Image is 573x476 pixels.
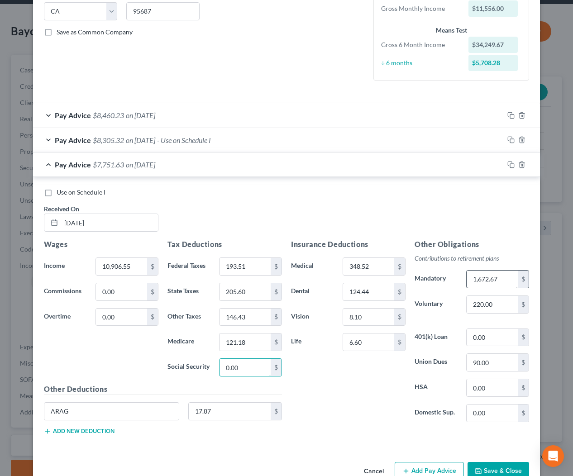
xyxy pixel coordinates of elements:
[467,354,518,371] input: 0.00
[271,309,282,326] div: $
[394,283,405,300] div: $
[163,333,215,351] label: Medicare
[220,283,271,300] input: 0.00
[291,239,406,250] h5: Insurance Deductions
[518,271,529,288] div: $
[286,333,338,351] label: Life
[93,136,124,144] span: $8,305.32
[220,359,271,376] input: 0.00
[55,136,91,144] span: Pay Advice
[44,384,282,395] h5: Other Deductions
[377,58,464,67] div: ÷ 6 months
[96,283,147,300] input: 0.00
[377,40,464,49] div: Gross 6 Month Income
[415,254,529,263] p: Contributions to retirement plans
[467,379,518,396] input: 0.00
[394,258,405,275] div: $
[271,403,282,420] div: $
[147,283,158,300] div: $
[39,308,91,326] label: Overtime
[467,271,518,288] input: 0.00
[167,239,282,250] h5: Tax Deductions
[271,359,282,376] div: $
[55,111,91,119] span: Pay Advice
[518,405,529,422] div: $
[410,295,462,314] label: Voluntary
[220,333,271,351] input: 0.00
[343,333,394,351] input: 0.00
[44,403,179,420] input: Specify...
[39,283,91,301] label: Commissions
[93,111,124,119] span: $8,460.23
[394,333,405,351] div: $
[343,309,394,326] input: 0.00
[44,205,79,213] span: Received On
[271,333,282,351] div: $
[518,354,529,371] div: $
[377,4,464,13] div: Gross Monthly Income
[343,283,394,300] input: 0.00
[271,283,282,300] div: $
[163,257,215,276] label: Federal Taxes
[468,0,518,17] div: $11,556.00
[57,28,133,36] span: Save as Common Company
[518,379,529,396] div: $
[163,358,215,376] label: Social Security
[44,428,115,435] button: Add new deduction
[44,262,65,269] span: Income
[410,379,462,397] label: HSA
[286,308,338,326] label: Vision
[189,403,271,420] input: 0.00
[410,353,462,371] label: Union Dues
[96,258,147,275] input: 0.00
[467,405,518,422] input: 0.00
[468,55,518,71] div: $5,708.28
[394,309,405,326] div: $
[157,136,211,144] span: - Use on Schedule I
[542,445,564,467] div: Open Intercom Messenger
[147,258,158,275] div: $
[126,136,155,144] span: on [DATE]
[410,404,462,422] label: Domestic Sup.
[518,296,529,313] div: $
[467,296,518,313] input: 0.00
[220,258,271,275] input: 0.00
[147,309,158,326] div: $
[410,328,462,347] label: 401(k) Loan
[518,329,529,346] div: $
[126,160,155,169] span: on [DATE]
[55,160,91,169] span: Pay Advice
[96,309,147,326] input: 0.00
[44,239,158,250] h5: Wages
[271,258,282,275] div: $
[410,270,462,288] label: Mandatory
[343,258,394,275] input: 0.00
[126,111,155,119] span: on [DATE]
[93,160,124,169] span: $7,751.63
[468,37,518,53] div: $34,249.67
[163,308,215,326] label: Other Taxes
[467,329,518,346] input: 0.00
[381,26,521,35] div: Means Test
[61,214,158,231] input: MM/DD/YYYY
[126,2,200,20] input: Enter zip...
[286,257,338,276] label: Medical
[415,239,529,250] h5: Other Obligations
[163,283,215,301] label: State Taxes
[57,188,105,196] span: Use on Schedule I
[220,309,271,326] input: 0.00
[286,283,338,301] label: Dental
